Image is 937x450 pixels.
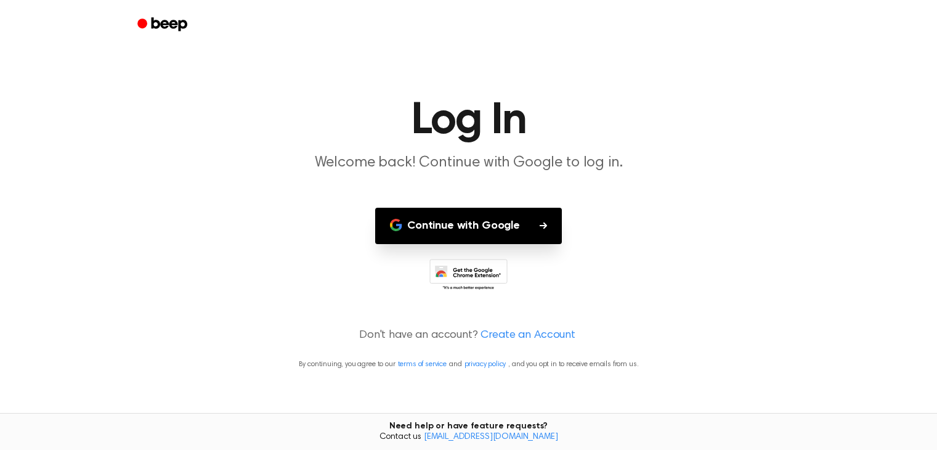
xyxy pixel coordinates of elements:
[375,208,562,244] button: Continue with Google
[15,327,922,344] p: Don't have an account?
[129,13,198,37] a: Beep
[481,327,575,344] a: Create an Account
[464,361,506,368] a: privacy policy
[7,432,930,443] span: Contact us
[232,153,705,173] p: Welcome back! Continue with Google to log in.
[153,99,784,143] h1: Log In
[398,361,447,368] a: terms of service
[15,359,922,370] p: By continuing, you agree to our and , and you opt in to receive emails from us.
[424,433,558,441] a: [EMAIL_ADDRESS][DOMAIN_NAME]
